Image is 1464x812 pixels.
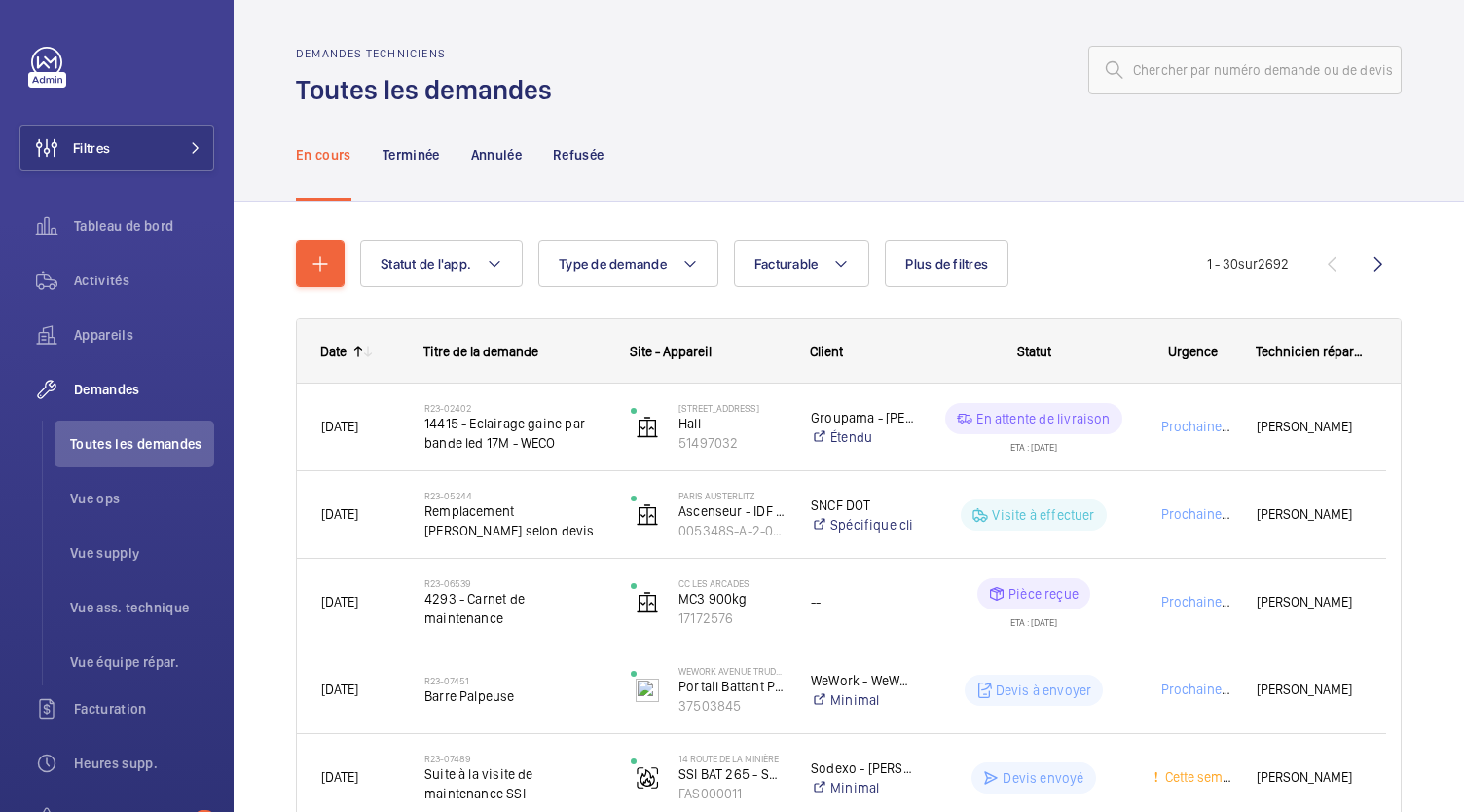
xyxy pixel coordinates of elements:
a: Minimal [811,778,914,797]
a: Étendu [811,427,914,447]
span: [PERSON_NAME] [1257,503,1362,526]
button: Plus de filtres [885,240,1008,287]
img: elevator.svg [636,591,659,614]
p: WeWork Avenue Trudaine [678,665,786,677]
h2: R23-02402 [424,402,605,414]
h2: R23-07489 [424,753,605,764]
p: SSI BAT 265 - SHOWROOM [678,764,786,784]
p: Pièce reçue [1008,584,1079,604]
p: Visite à effectuer [992,505,1094,525]
p: Devis à envoyer [996,681,1092,700]
p: En attente de livraison [976,409,1110,428]
h2: R23-05244 [424,490,605,501]
div: Date [320,344,347,359]
span: Remplacement [PERSON_NAME] selon devis [424,501,605,540]
span: sur [1238,256,1258,272]
span: Technicien réparateur [1256,344,1363,359]
img: fighter_door.svg [636,679,659,702]
p: Refusée [553,145,604,165]
span: Suite à la visite de maintenance SSI [424,764,605,803]
span: Client [810,344,843,359]
span: [DATE] [321,506,358,522]
h2: R23-06539 [424,577,605,589]
p: Sodexo - [PERSON_NAME] [811,758,914,778]
div: ETA : [DATE] [1010,434,1057,452]
span: Barre Palpeuse [424,686,605,706]
span: Site - Appareil [630,344,712,359]
span: Prochaine visite [1157,419,1257,434]
span: [PERSON_NAME] [1257,679,1362,701]
p: Annulée [471,145,522,165]
p: Portail Battant Parking [678,677,786,696]
button: Type de demande [538,240,718,287]
a: Spécifique client [811,515,914,535]
span: Statut de l'app. [381,256,471,272]
span: [PERSON_NAME] [1257,416,1362,438]
span: Filtres [73,138,110,158]
span: Plus de filtres [905,256,988,272]
span: Vue ass. technique [70,598,214,617]
img: elevator.svg [636,503,659,527]
span: Activités [74,271,214,290]
p: Hall [678,414,786,433]
p: PARIS AUSTERLITZ [678,490,786,501]
div: -- [811,591,914,613]
span: Prochaine visite [1157,594,1257,609]
h2: Demandes techniciens [296,47,564,60]
span: [DATE] [321,594,358,609]
p: 51497032 [678,433,786,453]
span: Prochaine visite [1157,682,1257,697]
span: Vue supply [70,543,214,563]
button: Facturable [734,240,870,287]
span: [DATE] [321,682,358,697]
p: MC3 900kg [678,589,786,609]
p: Groupama - [PERSON_NAME] [811,408,914,427]
span: Heures supp. [74,754,214,773]
h2: R23-07451 [424,675,605,686]
p: [STREET_ADDRESS] [678,402,786,414]
span: Demandes [74,380,214,399]
span: Facturation [74,699,214,719]
span: Urgence [1168,344,1218,359]
span: Tableau de bord [74,216,214,236]
a: Minimal [811,690,914,710]
p: Ascenseur - IDF VOIE 1/3(4523) [678,501,786,521]
button: Filtres [19,125,214,171]
p: Devis envoyé [1003,768,1083,788]
span: [DATE] [321,769,358,785]
span: 4293 - Carnet de maintenance [424,589,605,628]
p: 14 Route de la Minière [678,753,786,764]
span: Type de demande [559,256,667,272]
input: Chercher par numéro demande ou de devis [1088,46,1402,94]
p: FAS000011 [678,784,786,803]
span: Cette semaine [1161,769,1248,785]
span: Vue équipe répar. [70,652,214,672]
p: WeWork - WeWork Exploitation [811,671,914,690]
img: fire_alarm.svg [636,766,659,790]
span: [DATE] [321,419,358,434]
img: elevator.svg [636,416,659,439]
p: Terminée [383,145,440,165]
span: Facturable [754,256,819,272]
p: CC Les Arcades [678,577,786,589]
span: Appareils [74,325,214,345]
span: [PERSON_NAME] [1257,766,1362,789]
span: Toutes les demandes [70,434,214,454]
p: 17172576 [678,609,786,628]
span: [PERSON_NAME] [1257,591,1362,613]
span: 14415 - Eclairage gaine par bande led 17M - WECO [424,414,605,453]
p: 37503845 [678,696,786,716]
span: Vue ops [70,489,214,508]
p: 005348S-A-2-03-0-03 [678,521,786,540]
span: 1 - 30 2692 [1207,257,1289,271]
span: Prochaine visite [1157,506,1257,522]
span: Titre de la demande [423,344,538,359]
span: Statut [1017,344,1051,359]
p: SNCF DOT [811,496,914,515]
button: Statut de l'app. [360,240,523,287]
h1: Toutes les demandes [296,72,564,108]
p: En cours [296,145,351,165]
div: ETA : [DATE] [1010,609,1057,627]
